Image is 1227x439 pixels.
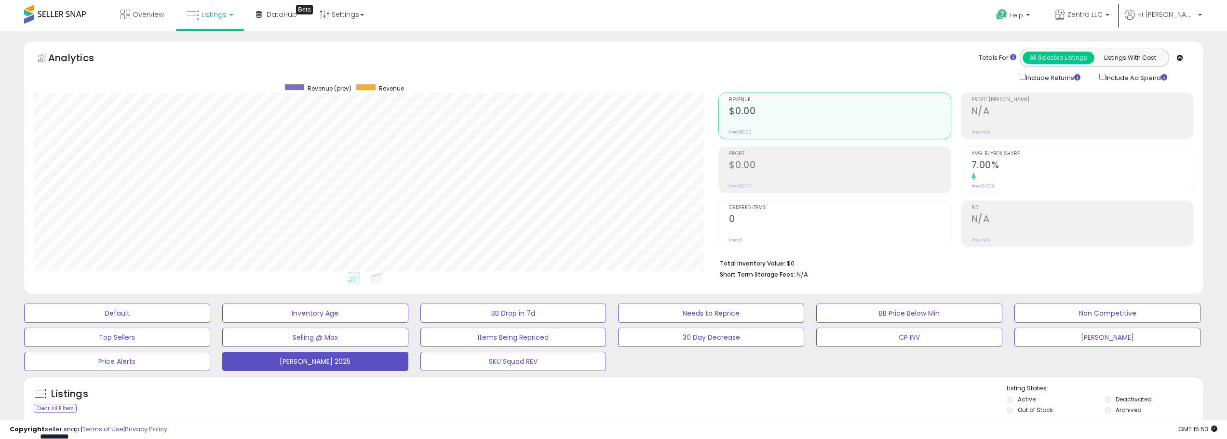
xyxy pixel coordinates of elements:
span: ROI [971,205,1193,211]
button: Price Alerts [24,352,210,371]
button: All Selected Listings [1023,52,1094,64]
h5: Analytics [48,51,113,67]
b: Short Term Storage Fees: [720,270,795,279]
button: Top Sellers [24,328,210,347]
button: Items Being Repriced [420,328,607,347]
button: [PERSON_NAME] [1014,328,1200,347]
span: DataHub [267,10,297,19]
button: CP INV [816,328,1002,347]
h2: $0.00 [729,160,950,173]
span: Ordered Items [729,205,950,211]
h5: Listings [51,387,88,401]
button: Selling @ Max [222,328,408,347]
span: Overview [133,10,164,19]
button: Inventory Age [222,304,408,323]
span: Help [1010,11,1023,19]
h2: 0 [729,213,950,226]
span: 2025-09-10 15:53 GMT [1178,425,1217,434]
a: Terms of Use [82,425,123,434]
label: Out of Stock [1018,406,1053,414]
button: [PERSON_NAME] 2025 [222,352,408,371]
label: Active [1018,395,1036,403]
div: Clear All Filters [34,404,77,413]
p: Listing States: [1007,384,1203,393]
span: Listings [202,10,227,19]
button: Non Competitive [1014,304,1200,323]
a: Help [988,1,1039,31]
span: Avg. Buybox Share [971,151,1193,157]
label: Archived [1116,406,1142,414]
small: Prev: $0.00 [729,129,752,135]
span: Revenue [379,84,404,93]
button: Listings With Cost [1094,52,1166,64]
div: Include Returns [1012,72,1092,83]
small: Prev: N/A [971,129,990,135]
b: Total Inventory Value: [720,259,785,267]
span: Revenue (prev) [308,84,351,93]
button: Default [24,304,210,323]
button: SKU Squad REV [420,352,607,371]
div: Include Ad Spend [1092,72,1183,83]
span: Revenue [729,97,950,103]
h2: $0.00 [729,106,950,119]
li: $0 [720,257,1186,268]
small: Prev: 0.00% [971,183,995,189]
button: BB Price Below Min [816,304,1002,323]
span: N/A [796,270,808,279]
div: seller snap | | [10,425,167,434]
button: BB Drop in 7d [420,304,607,323]
small: Prev: 0 [729,237,742,243]
span: Profit [PERSON_NAME] [971,97,1193,103]
span: Zentra LLC [1067,10,1103,19]
small: Prev: N/A [971,237,990,243]
strong: Copyright [10,425,45,434]
button: 30 Day Decrease [618,328,804,347]
small: Prev: $0.00 [729,183,752,189]
h2: N/A [971,106,1193,119]
a: Hi [PERSON_NAME] [1125,10,1202,31]
label: Deactivated [1116,395,1152,403]
h2: N/A [971,213,1193,226]
a: Privacy Policy [125,425,167,434]
div: Tooltip anchor [296,5,313,14]
div: Totals For [979,53,1016,63]
i: Get Help [996,9,1008,21]
span: Hi [PERSON_NAME] [1137,10,1195,19]
button: Needs to Reprice [618,304,804,323]
span: Profit [729,151,950,157]
h2: 7.00% [971,160,1193,173]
